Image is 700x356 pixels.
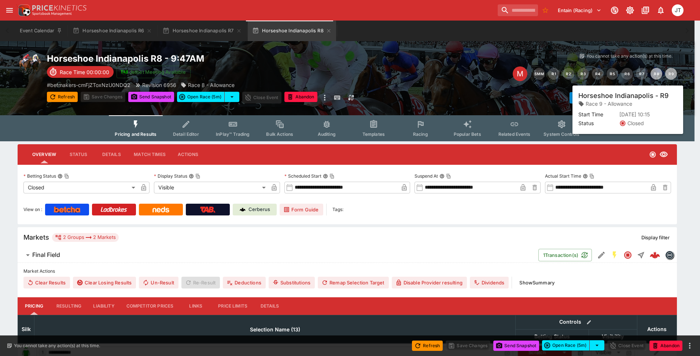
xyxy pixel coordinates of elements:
[665,68,677,80] button: R9
[412,341,443,351] button: Refresh
[586,53,673,59] p: You cannot take any action(s) at this time.
[623,251,632,259] svg: Closed
[269,277,315,288] button: Substitutions
[392,277,467,288] button: Disable Provider resulting
[513,66,527,81] div: Edit Meeting
[592,68,604,80] button: R4
[670,2,686,18] button: Josh Tanner
[332,204,343,215] label: Tags:
[128,92,174,102] button: Send Snapshot
[47,53,362,64] h2: Copy To Clipboard
[493,341,539,351] button: Send Snapshot
[362,131,385,137] span: Templates
[18,297,51,315] button: Pricing
[515,277,559,288] button: ShowSummary
[181,81,235,89] div: Race 8 - Allowance
[666,251,674,259] img: betmakers
[54,207,80,212] img: Betcha
[538,249,592,261] button: 1Transaction(s)
[248,21,336,41] button: Horseshoe Indianapolis R8
[650,250,660,260] img: logo-cerberus--red.svg
[121,297,180,315] button: Competitor Prices
[516,315,637,329] th: Controls
[542,340,604,350] div: split button
[607,68,618,80] button: R5
[284,92,317,102] button: Abandon
[117,66,191,78] button: Jetbet Meeting Available
[648,248,662,262] a: a17e5e99-bb1f-4026-87c1-2d9c4444a63f
[115,131,156,137] span: Pricing and Results
[637,232,674,243] button: Display filter
[223,277,266,288] button: Deductions
[621,68,633,80] button: R6
[26,146,62,163] button: Overview
[318,277,389,288] button: Remap Selection Target
[608,4,621,17] button: Connected to PK
[584,317,594,327] button: Bulk edit
[23,173,56,179] p: Betting Status
[544,131,579,137] span: System Controls
[545,173,581,179] p: Actual Start Time
[498,4,538,16] input: search
[109,115,585,141] div: Event type filters
[685,341,694,350] button: more
[539,4,551,16] button: No Bookmarks
[181,277,220,288] span: Re-Result
[284,173,321,179] p: Scheduled Start
[60,68,109,76] p: Race Time 00:00:00
[23,277,70,288] button: Clear Results
[177,92,225,102] button: Open Race (5m)
[23,182,138,193] div: Closed
[649,341,682,351] button: Abandon
[636,68,648,80] button: R7
[152,207,169,212] img: Neds
[570,92,677,103] div: Start From
[68,21,156,41] button: Horseshoe Indianapolis R6
[64,174,69,179] button: Copy To Clipboard
[654,4,667,17] button: Notifications
[594,332,632,341] span: Visibility
[498,131,530,137] span: Related Events
[650,250,660,260] div: a17e5e99-bb1f-4026-87c1-2d9c4444a63f
[47,81,130,89] p: Copy To Clipboard
[665,251,674,259] div: betmakers
[18,315,34,343] th: Silk
[284,93,317,100] span: Mark an event as closed and abandoned.
[553,4,606,16] button: Select Tenant
[526,332,578,341] span: Betting Status
[413,131,428,137] span: Racing
[179,297,212,315] button: Links
[590,340,604,350] button: select merge strategy
[240,207,246,212] img: Cerberus
[470,277,509,288] button: Dividends
[595,248,608,262] button: Edit Detail
[533,68,545,80] button: SMM
[216,131,250,137] span: InPlay™ Trading
[121,68,128,76] img: jetbet-logo.svg
[18,53,41,76] img: horse_racing.png
[248,206,270,213] p: Cerberus
[651,94,674,102] p: Auto-Save
[51,297,87,315] button: Resulting
[139,277,178,288] button: Un-Result
[154,182,268,193] div: Visible
[23,233,49,241] h5: Markets
[62,146,95,163] button: Status
[158,21,246,41] button: Horseshoe Indianapolis R7
[172,146,205,163] button: Actions
[55,233,116,242] div: 2 Groups 2 Markets
[23,266,671,277] label: Market Actions
[446,174,451,179] button: Copy To Clipboard
[608,248,621,262] button: SGM Enabled
[320,92,329,103] button: more
[100,207,127,212] img: Ladbrokes
[16,3,31,18] img: PriceKinetics Logo
[639,4,652,17] button: Documentation
[329,174,335,179] button: Copy To Clipboard
[195,174,200,179] button: Copy To Clipboard
[253,297,286,315] button: Details
[637,315,677,343] th: Actions
[621,248,634,262] button: Closed
[212,297,253,315] button: Price Limits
